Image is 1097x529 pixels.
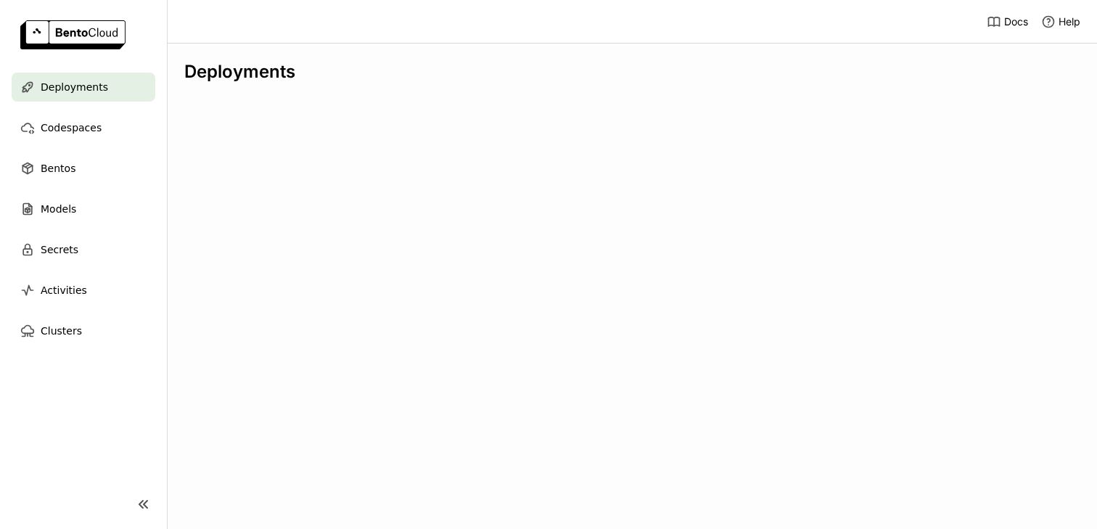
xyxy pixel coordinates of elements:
span: Bentos [41,160,75,177]
a: Activities [12,276,155,305]
span: Codespaces [41,119,102,136]
a: Docs [987,15,1028,29]
span: Clusters [41,322,82,340]
span: Models [41,200,76,218]
a: Bentos [12,154,155,183]
span: Deployments [41,78,108,96]
div: Deployments [184,61,1080,83]
span: Docs [1004,15,1028,28]
a: Models [12,194,155,224]
img: logo [20,20,126,49]
span: Activities [41,282,87,299]
a: Clusters [12,316,155,345]
span: Help [1059,15,1080,28]
span: Secrets [41,241,78,258]
a: Secrets [12,235,155,264]
div: Help [1041,15,1080,29]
